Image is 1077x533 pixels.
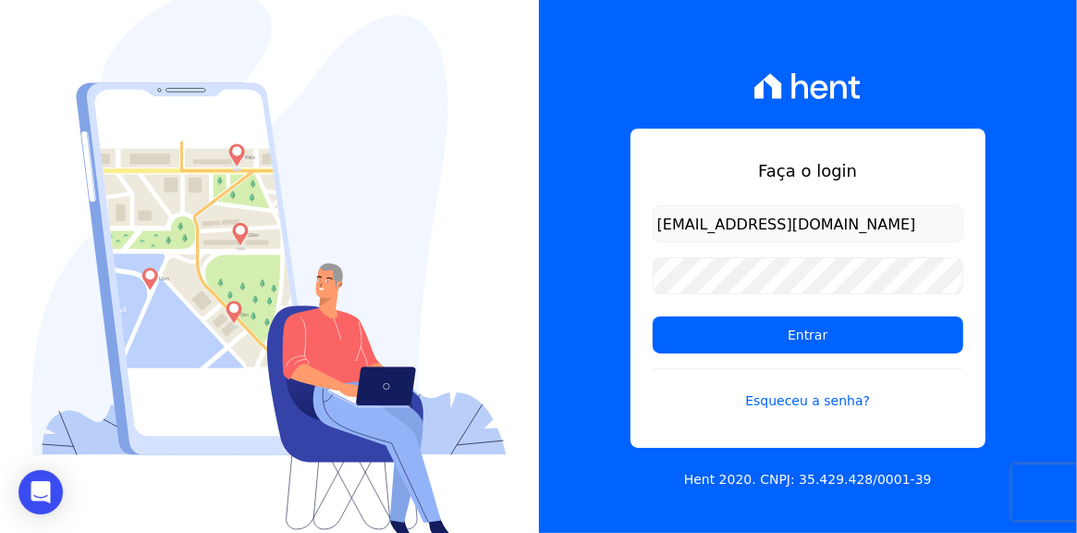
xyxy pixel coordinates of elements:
[653,316,963,353] input: Entrar
[653,205,963,242] input: Email
[18,470,63,514] div: Open Intercom Messenger
[684,470,932,490] p: Hent 2020. CNPJ: 35.429.428/0001-39
[653,368,963,411] a: Esqueceu a senha?
[653,158,963,183] h1: Faça o login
